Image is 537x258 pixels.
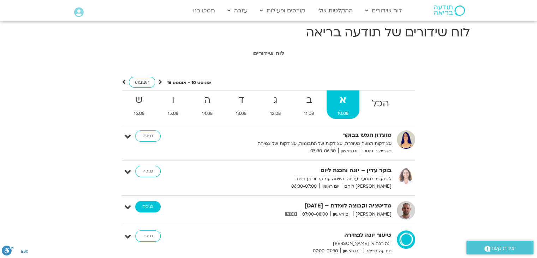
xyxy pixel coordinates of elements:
[219,175,392,183] p: להתעורר לתנועה עדינה, נשימה עמוקה ורוגע פנימי
[338,147,361,155] span: יום ראשון
[293,110,325,117] span: 11.08
[71,50,466,57] h1: לוח שידורים
[327,110,360,117] span: 10.08
[259,90,292,119] a: ג12.08
[219,240,392,247] p: יוגה רכה או [PERSON_NAME]
[434,5,465,16] img: תודעה בריאה
[190,4,219,17] a: תמכו בנו
[167,79,211,87] p: אוגוסט 10 - אוגוסט 16
[219,230,392,240] strong: שיעור יוגה לבחירה
[157,110,190,117] span: 15.08
[219,166,392,175] strong: בוקר עדין – יוגה והכנה ליום
[361,147,392,155] span: פטרישיה גרסה
[363,247,392,255] span: תודעה בריאה
[308,147,338,155] span: 05:30-06:30
[191,90,224,119] a: ה14.08
[285,212,297,216] img: vodicon
[135,201,161,212] a: כניסה
[330,211,353,218] span: יום ראשון
[224,4,251,17] a: עזרה
[466,241,533,254] a: יצירת קשר
[327,90,360,119] a: א10.08
[135,166,161,177] a: כניסה
[362,4,405,17] a: לוח שידורים
[259,92,292,108] strong: ג
[67,24,470,41] h1: לוח שידורים של תודעה בריאה
[157,90,190,119] a: ו15.08
[310,247,340,255] span: 07:00-07:30
[123,90,156,119] a: ש16.08
[361,90,400,119] a: הכל
[314,4,356,17] a: ההקלטות שלי
[342,183,392,190] span: [PERSON_NAME] רוחם
[259,110,292,117] span: 12.08
[319,183,342,190] span: יום ראשון
[490,244,516,253] span: יצירת קשר
[256,4,309,17] a: קורסים ופעילות
[293,90,325,119] a: ב11.08
[135,130,161,142] a: כניסה
[123,110,156,117] span: 16.08
[225,110,258,117] span: 13.08
[289,183,319,190] span: 06:30-07:00
[191,110,224,117] span: 14.08
[191,92,224,108] strong: ה
[340,247,363,255] span: יום ראשון
[157,92,190,108] strong: ו
[219,201,392,211] strong: מדיטציה וקבוצה לומדת – [DATE]
[300,211,330,218] span: 07:00-08:00
[129,77,155,88] a: השבוע
[219,140,392,147] p: 20 דקות תנועה מעוררת, 20 דקות של התבוננות, 20 דקות של צמיחה
[225,90,258,119] a: ד13.08
[225,92,258,108] strong: ד
[135,79,150,86] span: השבוע
[353,211,392,218] span: [PERSON_NAME]
[361,96,400,112] strong: הכל
[293,92,325,108] strong: ב
[123,92,156,108] strong: ש
[327,92,360,108] strong: א
[135,230,161,242] a: כניסה
[219,130,392,140] strong: מועדון חמש בבוקר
